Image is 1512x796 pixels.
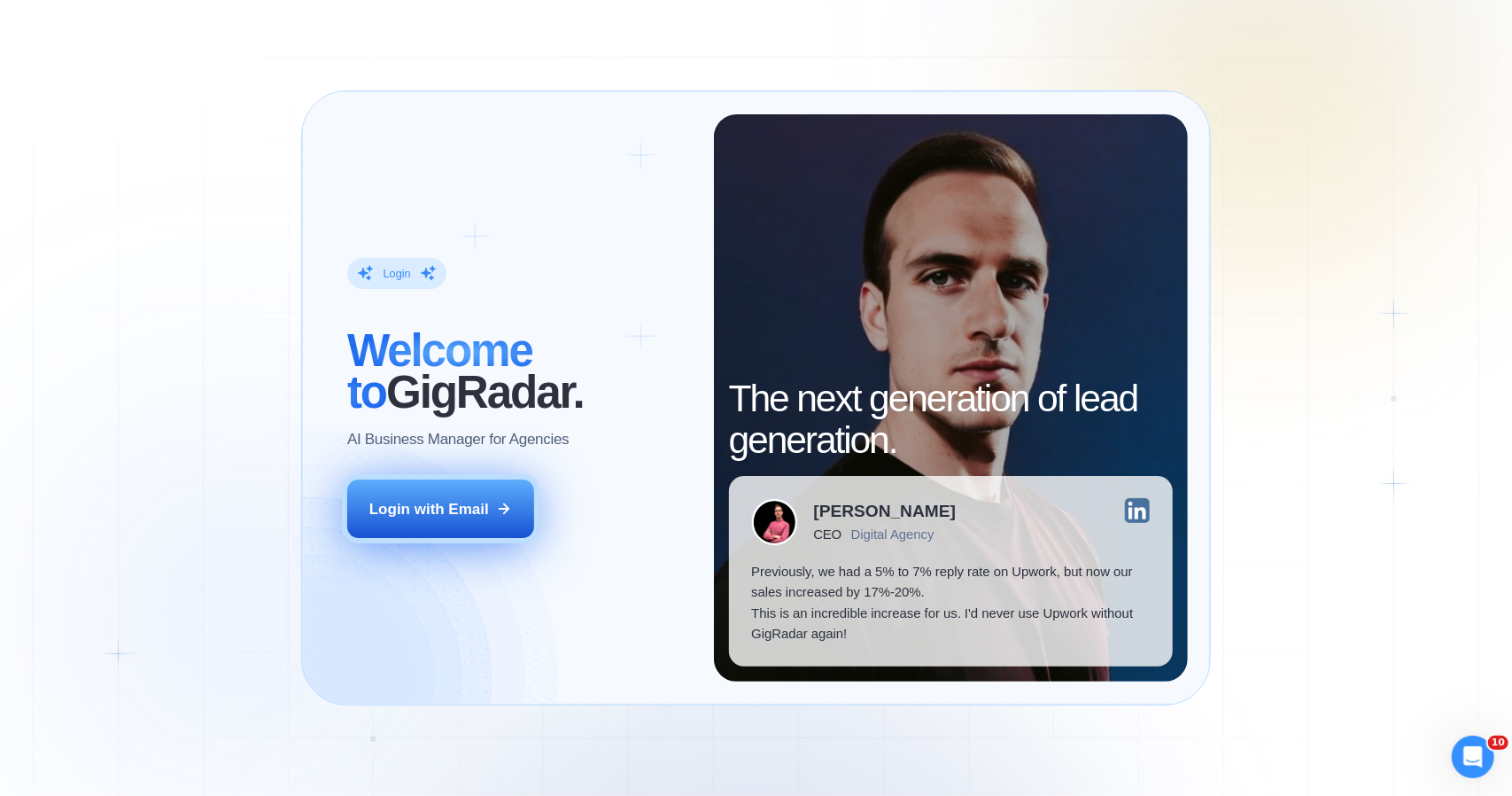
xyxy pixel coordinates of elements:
[851,527,934,542] div: Digital Agency
[1488,736,1508,750] span: 10
[383,266,410,281] div: Login
[729,378,1173,461] h2: The next generation of lead generation.
[369,499,489,519] div: Login with Email
[347,429,569,449] p: AI Business Manager for Agencies
[1452,736,1494,778] iframe: Intercom live chat
[347,480,534,538] button: Login with Email
[814,527,841,542] div: CEO
[347,325,532,418] span: Welcome to
[347,331,691,414] h2: ‍ GigRadar.
[814,503,957,519] div: [PERSON_NAME]
[751,561,1150,644] p: Previously, we had a 5% to 7% reply rate on Upwork, but now our sales increased by 17%-20%. This ...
